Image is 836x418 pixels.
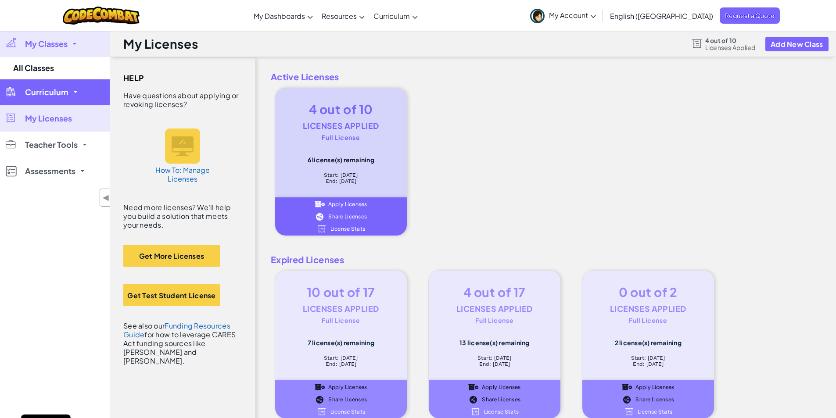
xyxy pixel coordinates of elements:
span: Curriculum [373,11,410,21]
div: Licenses Applied [288,300,394,317]
span: License Stats [638,409,673,414]
a: My Account [526,2,600,29]
span: My Licenses [25,114,72,122]
div: 2 license(s) remaining [596,339,701,346]
span: My Dashboards [254,11,305,21]
div: 6 license(s) remaining [288,156,394,163]
span: Apply Licenses [482,385,521,390]
span: Apply Licenses [635,385,675,390]
div: End: [DATE] [442,361,547,367]
img: avatar [530,9,545,23]
span: Curriculum [25,88,68,96]
div: 10 out of 17 [288,284,394,300]
span: Licenses Applied [705,44,756,51]
img: IconShare_White.svg [315,213,325,221]
span: Expired Licenses [264,253,827,266]
a: Curriculum [369,4,422,28]
div: See also our for how to leverage CARES Act funding sources like [PERSON_NAME] and [PERSON_NAME]. [123,322,242,365]
img: IconLicense_White.svg [470,408,481,416]
div: Full License [288,317,394,323]
span: Assessments [25,167,75,175]
div: Full License [442,317,547,323]
a: Resources [317,4,369,28]
span: Help [123,71,144,85]
span: Resources [322,11,357,21]
div: Licenses Applied [596,300,701,317]
img: IconLicense_White.svg [624,408,634,416]
div: Start: [DATE] [288,172,394,178]
div: Need more licenses? We'll help you build a solution that meets your needs. [123,203,242,229]
div: Have questions about applying or revoking licenses? [123,91,242,109]
img: IconApplyLicenses_Black.svg [315,383,325,391]
span: Share Licenses [635,397,674,402]
img: IconLicense_White.svg [317,408,327,416]
button: Get Test Student License [123,284,220,306]
img: CodeCombat logo [63,7,140,25]
div: 4 out of 17 [442,284,547,300]
span: License Stats [330,226,366,232]
img: IconShare_Black.svg [315,396,325,404]
span: Teacher Tools [25,141,78,149]
div: Full License [596,317,701,323]
span: My Classes [25,40,68,48]
div: 7 license(s) remaining [288,339,394,346]
img: IconApplyLicenses_White.svg [315,200,325,208]
span: Share Licenses [328,397,367,402]
span: License Stats [330,409,366,414]
span: Apply Licenses [328,385,367,390]
button: Add New Class [765,37,829,51]
div: Licenses Applied [442,300,547,317]
div: Start: [DATE] [596,355,701,361]
img: IconShare_Black.svg [622,396,632,404]
div: End: [DATE] [288,178,394,184]
div: End: [DATE] [596,361,701,367]
span: English ([GEOGRAPHIC_DATA]) [610,11,713,21]
div: Start: [DATE] [442,355,547,361]
span: Share Licenses [482,397,520,402]
h1: My Licenses [123,36,198,52]
img: IconApplyLicenses_Black.svg [622,383,632,391]
a: My Dashboards [249,4,317,28]
span: ◀ [102,191,110,204]
div: End: [DATE] [288,361,394,367]
span: Share Licenses [328,214,367,219]
div: 0 out of 2 [596,284,701,300]
div: Full License [288,134,394,140]
img: IconApplyLicenses_Black.svg [468,383,478,391]
img: IconLicense_White.svg [317,225,327,233]
span: License Stats [484,409,519,414]
div: 13 license(s) remaining [442,339,547,346]
div: Start: [DATE] [288,355,394,361]
a: English ([GEOGRAPHIC_DATA]) [606,4,718,28]
span: Apply Licenses [328,202,367,207]
button: Get More Licenses [123,245,220,267]
span: 4 out of 10 [705,37,756,44]
span: My Account [549,11,596,20]
h5: How To: Manage Licenses [154,166,211,183]
div: 4 out of 10 [288,101,394,118]
img: IconShare_Black.svg [468,396,478,404]
div: Licenses Applied [288,118,394,134]
a: Funding Resources Guide [123,321,230,339]
span: Active Licenses [264,70,827,83]
a: How To: Manage Licenses [150,120,215,192]
a: Request a Quote [720,7,780,24]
